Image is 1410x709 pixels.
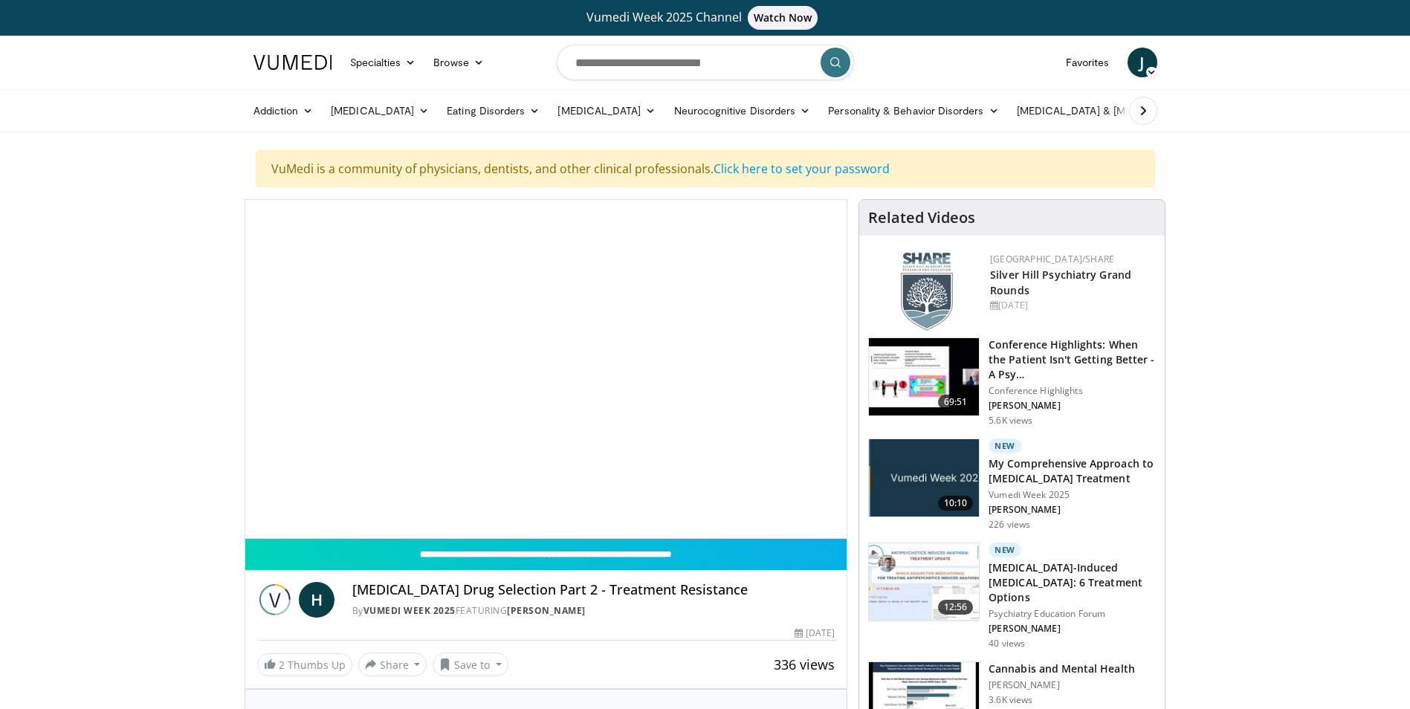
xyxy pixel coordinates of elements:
p: Conference Highlights [989,385,1156,397]
a: Eating Disorders [438,96,549,126]
a: 12:56 New [MEDICAL_DATA]-Induced [MEDICAL_DATA]: 6 Treatment Options Psychiatry Education Forum [... [868,543,1156,650]
input: Search topics, interventions [557,45,854,80]
a: [PERSON_NAME] [507,604,586,617]
h3: My Comprehensive Approach to [MEDICAL_DATA] Treatment [989,456,1156,486]
span: 336 views [774,655,835,673]
img: VuMedi Logo [253,55,332,70]
a: [MEDICAL_DATA] [549,96,664,126]
a: Vumedi Week 2025 ChannelWatch Now [256,6,1155,30]
p: 226 views [989,519,1030,531]
h4: Related Videos [868,209,975,227]
a: Specialties [341,48,425,77]
img: ae1082c4-cc90-4cd6-aa10-009092bfa42a.jpg.150x105_q85_crop-smart_upscale.jpg [869,439,979,517]
a: 2 Thumbs Up [257,653,352,676]
a: Silver Hill Psychiatry Grand Rounds [990,268,1131,297]
div: [DATE] [795,627,835,640]
a: 69:51 Conference Highlights: When the Patient Isn't Getting Better - A Psy… Conference Highlights... [868,337,1156,427]
h3: Conference Highlights: When the Patient Isn't Getting Better - A Psy… [989,337,1156,382]
div: [DATE] [990,299,1153,312]
a: H [299,582,334,618]
p: [PERSON_NAME] [989,623,1156,635]
img: Vumedi Week 2025 [257,582,293,618]
a: [MEDICAL_DATA] [322,96,438,126]
span: Watch Now [748,6,818,30]
img: acc69c91-7912-4bad-b845-5f898388c7b9.150x105_q85_crop-smart_upscale.jpg [869,543,979,621]
span: 10:10 [938,496,974,511]
a: Neurocognitive Disorders [665,96,820,126]
button: Save to [433,653,508,676]
a: 10:10 New My Comprehensive Approach to [MEDICAL_DATA] Treatment Vumedi Week 2025 [PERSON_NAME] 22... [868,438,1156,531]
div: By FEATURING [352,604,835,618]
a: Addiction [245,96,323,126]
h3: Cannabis and Mental Health [989,661,1135,676]
a: [GEOGRAPHIC_DATA]/SHARE [990,253,1114,265]
img: 4362ec9e-0993-4580-bfd4-8e18d57e1d49.150x105_q85_crop-smart_upscale.jpg [869,338,979,415]
video-js: Video Player [245,200,847,539]
p: 40 views [989,638,1025,650]
p: [PERSON_NAME] [989,400,1156,412]
p: 5.6K views [989,415,1032,427]
span: 69:51 [938,395,974,409]
p: Psychiatry Education Forum [989,608,1156,620]
a: Browse [424,48,493,77]
span: 12:56 [938,600,974,615]
a: J [1128,48,1157,77]
a: [MEDICAL_DATA] & [MEDICAL_DATA] [1008,96,1220,126]
p: New [989,438,1021,453]
div: VuMedi is a community of physicians, dentists, and other clinical professionals. [256,150,1155,187]
a: Favorites [1057,48,1119,77]
p: [PERSON_NAME] [989,504,1156,516]
span: 2 [279,658,285,672]
h4: [MEDICAL_DATA] Drug Selection Part 2 - Treatment Resistance [352,582,835,598]
p: [PERSON_NAME] [989,679,1135,691]
p: Vumedi Week 2025 [989,489,1156,501]
button: Share [358,653,427,676]
a: Vumedi Week 2025 [363,604,456,617]
a: Click here to set your password [714,161,890,177]
h3: [MEDICAL_DATA]-Induced [MEDICAL_DATA]: 6 Treatment Options [989,560,1156,605]
p: New [989,543,1021,557]
a: Personality & Behavior Disorders [819,96,1007,126]
img: f8aaeb6d-318f-4fcf-bd1d-54ce21f29e87.png.150x105_q85_autocrop_double_scale_upscale_version-0.2.png [901,253,953,331]
p: 3.6K views [989,694,1032,706]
